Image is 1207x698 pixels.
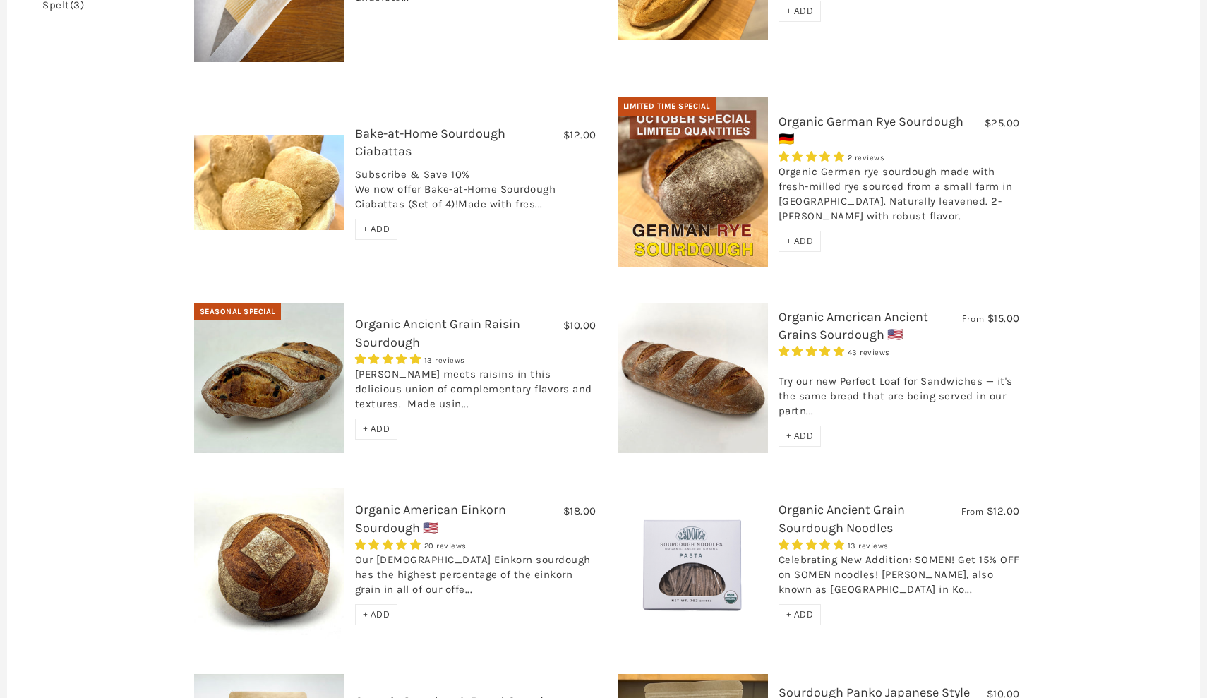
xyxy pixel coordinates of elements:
[779,164,1020,231] div: Organic German rye sourdough made with fresh-milled rye sourced from a small farm in [GEOGRAPHIC_...
[563,128,596,141] span: $12.00
[355,419,398,440] div: + ADD
[424,356,465,365] span: 13 reviews
[355,538,424,551] span: 4.95 stars
[363,223,390,235] span: + ADD
[424,541,467,550] span: 20 reviews
[786,235,814,247] span: + ADD
[779,538,848,551] span: 4.85 stars
[779,426,822,447] div: + ADD
[618,488,768,639] img: Organic Ancient Grain Sourdough Noodles
[363,608,390,620] span: + ADD
[355,553,596,604] div: Our [DEMOGRAPHIC_DATA] Einkorn sourdough has the highest percentage of the einkorn grain in all o...
[987,312,1020,325] span: $15.00
[779,359,1020,426] div: Try our new Perfect Loaf for Sandwiches — it's the same bread that are being served in our partn...
[355,126,505,159] a: Bake-at-Home Sourdough Ciabattas
[563,505,596,517] span: $18.00
[848,153,885,162] span: 2 reviews
[618,303,768,453] img: Organic American Ancient Grains Sourdough 🇺🇸
[779,604,822,625] div: + ADD
[779,553,1020,604] div: Celebrating New Addition: SOMEN! Get 15% OFF on SOMEN noodles! [PERSON_NAME], also known as [GEOG...
[987,505,1020,517] span: $12.00
[355,604,398,625] div: + ADD
[618,97,716,116] div: Limited Time Special
[786,608,814,620] span: + ADD
[779,309,928,342] a: Organic American Ancient Grains Sourdough 🇺🇸
[363,423,390,435] span: + ADD
[779,231,822,252] div: + ADD
[194,303,281,321] div: Seasonal Special
[962,313,984,325] span: From
[355,367,596,419] div: [PERSON_NAME] meets raisins in this delicious union of complementary flavors and textures. Made u...
[779,502,905,535] a: Organic Ancient Grain Sourdough Noodles
[779,345,848,358] span: 4.93 stars
[779,1,822,22] div: + ADD
[355,502,506,535] a: Organic American Einkorn Sourdough 🇺🇸
[355,219,398,240] div: + ADD
[779,114,963,147] a: Organic German Rye Sourdough 🇩🇪
[985,116,1020,129] span: $25.00
[618,97,768,267] img: Organic German Rye Sourdough 🇩🇪
[355,167,596,219] div: Subscribe & Save 10% We now offer Bake-at-Home Sourdough Ciabattas (Set of 4)!Made with fres...
[961,505,983,517] span: From
[779,150,848,163] span: 5.00 stars
[786,5,814,17] span: + ADD
[194,303,344,453] img: Organic Ancient Grain Raisin Sourdough
[194,135,344,231] img: Bake-at-Home Sourdough Ciabattas
[786,430,814,442] span: + ADD
[355,316,520,349] a: Organic Ancient Grain Raisin Sourdough
[848,348,890,357] span: 43 reviews
[848,541,889,550] span: 13 reviews
[355,353,424,366] span: 4.92 stars
[194,488,344,639] img: Organic American Einkorn Sourdough 🇺🇸
[563,319,596,332] span: $10.00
